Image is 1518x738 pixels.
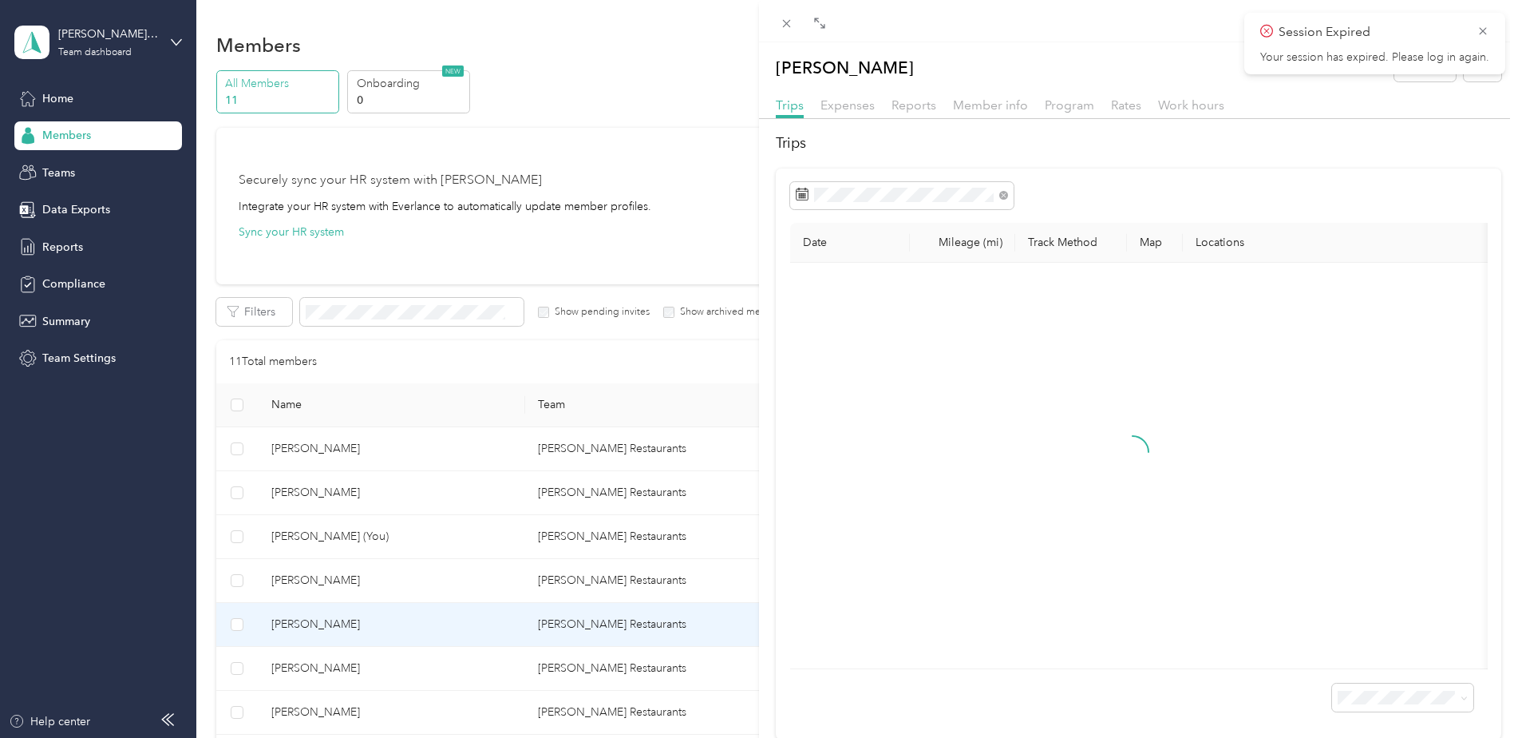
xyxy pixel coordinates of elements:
[820,97,875,113] span: Expenses
[790,223,910,263] th: Date
[1279,22,1465,42] p: Session Expired
[953,97,1028,113] span: Member info
[776,54,914,81] p: [PERSON_NAME]
[1158,97,1224,113] span: Work hours
[1429,649,1518,738] iframe: Everlance-gr Chat Button Frame
[776,133,1501,154] h2: Trips
[891,97,936,113] span: Reports
[910,223,1015,263] th: Mileage (mi)
[1111,97,1141,113] span: Rates
[1260,50,1489,65] p: Your session has expired. Please log in again.
[1045,97,1094,113] span: Program
[1127,223,1183,263] th: Map
[1015,223,1127,263] th: Track Method
[776,97,804,113] span: Trips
